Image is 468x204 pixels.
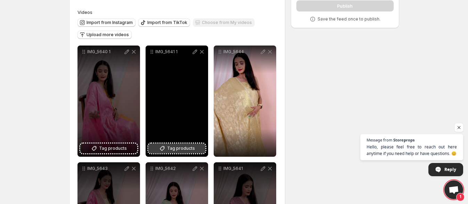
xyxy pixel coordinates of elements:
p: IMG_5644 [223,49,260,55]
p: IMG_5641 [223,166,260,171]
a: Open chat [444,180,463,199]
button: Tag products [148,144,205,153]
span: Upload more videos [87,32,129,38]
span: Message from [367,138,392,142]
p: Save the feed once to publish. [318,16,380,22]
span: Import from TikTok [147,20,187,25]
span: Reply [444,163,456,176]
button: Tag products [80,144,137,153]
p: IMG_5642 [155,166,191,171]
p: IMG_5641 1 [155,49,191,55]
span: Import from Instagram [87,20,133,25]
span: Tag products [167,145,195,152]
span: Tag products [99,145,127,152]
span: Videos [77,9,92,15]
p: IMG_5643 [87,166,123,171]
span: Hello, please feel free to reach out here anytime if you need help or have questions. 😊 [367,144,457,157]
div: IMG_5640 1Tag products [77,46,140,157]
span: Storeprops [393,138,414,142]
div: IMG_5644 [214,46,276,157]
div: IMG_5641 1Tag products [146,46,208,157]
button: Import from Instagram [77,18,136,27]
button: Import from TikTok [138,18,190,27]
button: Upload more videos [77,31,132,39]
span: 1 [456,193,465,201]
p: IMG_5640 1 [87,49,123,55]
